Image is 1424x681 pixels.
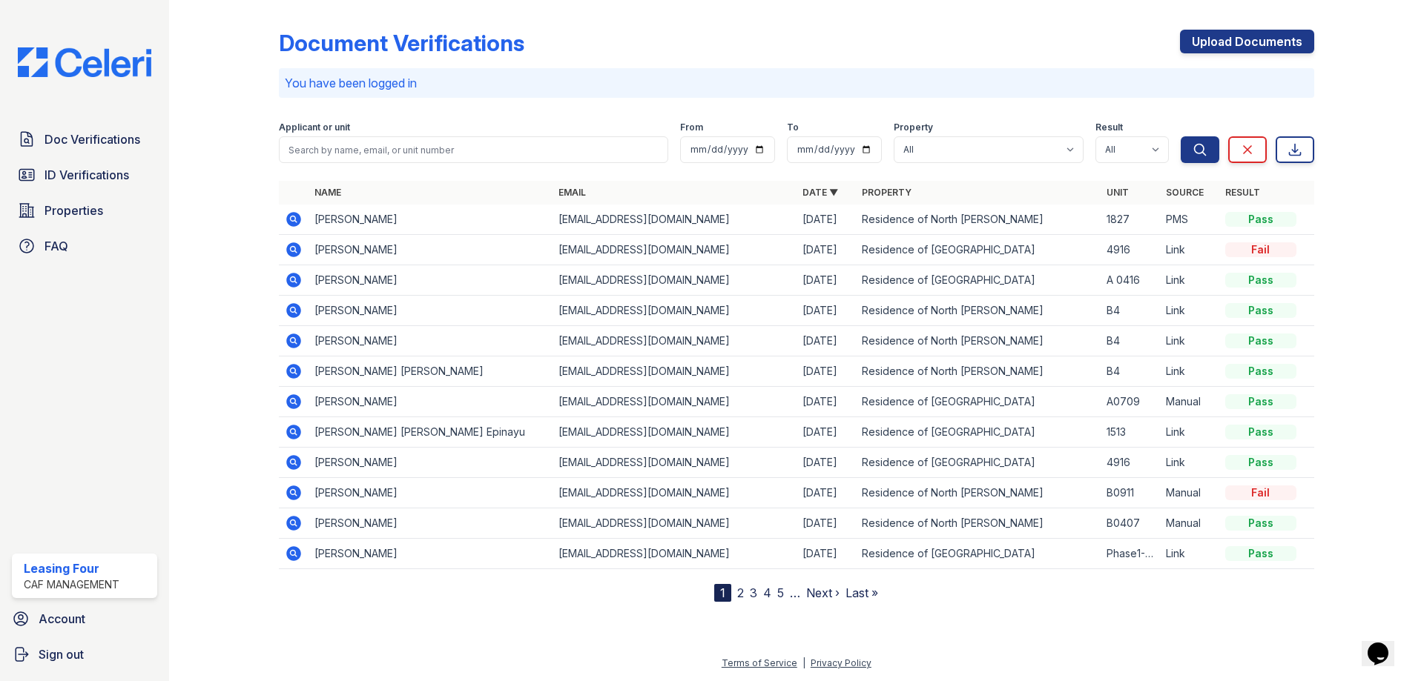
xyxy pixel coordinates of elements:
[1160,508,1219,539] td: Manual
[856,235,1100,265] td: Residence of [GEOGRAPHIC_DATA]
[1160,478,1219,508] td: Manual
[787,122,799,133] label: To
[39,610,85,628] span: Account
[797,205,856,235] td: [DATE]
[1225,425,1296,439] div: Pass
[24,577,119,592] div: CAF Management
[12,231,157,261] a: FAQ
[856,205,1100,235] td: Residence of North [PERSON_NAME]
[279,122,350,133] label: Applicant or unit
[1225,455,1296,470] div: Pass
[309,508,553,539] td: [PERSON_NAME]
[1225,187,1260,198] a: Result
[1225,303,1296,318] div: Pass
[1225,364,1296,379] div: Pass
[856,326,1100,356] td: Residence of North [PERSON_NAME]
[1101,478,1160,508] td: B0911
[806,585,840,600] a: Next ›
[553,265,797,296] td: [EMAIL_ADDRESS][DOMAIN_NAME]
[309,356,553,387] td: [PERSON_NAME] [PERSON_NAME]
[856,356,1100,387] td: Residence of North [PERSON_NAME]
[1101,326,1160,356] td: B4
[797,235,856,265] td: [DATE]
[1160,387,1219,417] td: Manual
[279,136,668,163] input: Search by name, email, or unit number
[856,478,1100,508] td: Residence of North [PERSON_NAME]
[856,296,1100,326] td: Residence of North [PERSON_NAME]
[309,326,553,356] td: [PERSON_NAME]
[558,187,586,198] a: Email
[790,584,800,602] span: …
[12,124,157,154] a: Doc Verifications
[553,448,797,478] td: [EMAIL_ADDRESS][DOMAIN_NAME]
[309,205,553,235] td: [PERSON_NAME]
[309,448,553,478] td: [PERSON_NAME]
[39,645,84,663] span: Sign out
[309,417,553,448] td: [PERSON_NAME] [PERSON_NAME] Epinayu
[309,387,553,417] td: [PERSON_NAME]
[6,604,163,634] a: Account
[553,235,797,265] td: [EMAIL_ADDRESS][DOMAIN_NAME]
[856,265,1100,296] td: Residence of [GEOGRAPHIC_DATA]
[279,30,524,56] div: Document Verifications
[797,448,856,478] td: [DATE]
[12,160,157,190] a: ID Verifications
[862,187,912,198] a: Property
[1160,235,1219,265] td: Link
[856,387,1100,417] td: Residence of [GEOGRAPHIC_DATA]
[309,539,553,569] td: [PERSON_NAME]
[1160,417,1219,448] td: Link
[845,585,878,600] a: Last »
[1160,326,1219,356] td: Link
[553,205,797,235] td: [EMAIL_ADDRESS][DOMAIN_NAME]
[894,122,933,133] label: Property
[1160,356,1219,387] td: Link
[797,478,856,508] td: [DATE]
[553,296,797,326] td: [EMAIL_ADDRESS][DOMAIN_NAME]
[777,585,784,600] a: 5
[802,187,838,198] a: Date ▼
[1101,448,1160,478] td: 4916
[553,478,797,508] td: [EMAIL_ADDRESS][DOMAIN_NAME]
[797,387,856,417] td: [DATE]
[1101,508,1160,539] td: B0407
[12,196,157,225] a: Properties
[309,478,553,508] td: [PERSON_NAME]
[1225,394,1296,409] div: Pass
[722,657,797,668] a: Terms of Service
[856,508,1100,539] td: Residence of North [PERSON_NAME]
[1225,242,1296,257] div: Fail
[44,237,68,255] span: FAQ
[44,202,103,219] span: Properties
[309,296,553,326] td: [PERSON_NAME]
[797,539,856,569] td: [DATE]
[1362,622,1409,666] iframe: chat widget
[856,448,1100,478] td: Residence of [GEOGRAPHIC_DATA]
[1101,417,1160,448] td: 1513
[1225,273,1296,288] div: Pass
[314,187,341,198] a: Name
[714,584,731,602] div: 1
[553,326,797,356] td: [EMAIL_ADDRESS][DOMAIN_NAME]
[1160,539,1219,569] td: Link
[6,47,163,77] img: CE_Logo_Blue-a8612792a0a2168367f1c8372b55b34899dd931a85d93a1a3d3e32e68fde9ad4.png
[553,539,797,569] td: [EMAIL_ADDRESS][DOMAIN_NAME]
[1107,187,1129,198] a: Unit
[6,640,163,669] a: Sign out
[1180,30,1314,53] a: Upload Documents
[44,130,140,148] span: Doc Verifications
[1101,387,1160,417] td: A0709
[553,387,797,417] td: [EMAIL_ADDRESS][DOMAIN_NAME]
[553,508,797,539] td: [EMAIL_ADDRESS][DOMAIN_NAME]
[1101,205,1160,235] td: 1827
[1101,296,1160,326] td: B4
[553,417,797,448] td: [EMAIL_ADDRESS][DOMAIN_NAME]
[797,296,856,326] td: [DATE]
[1101,539,1160,569] td: Phase1-0114
[737,585,744,600] a: 2
[1225,333,1296,348] div: Pass
[309,235,553,265] td: [PERSON_NAME]
[797,326,856,356] td: [DATE]
[285,74,1308,92] p: You have been logged in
